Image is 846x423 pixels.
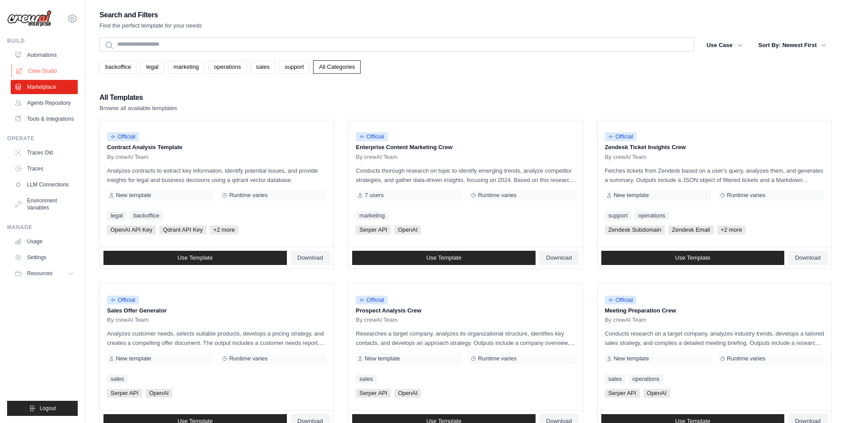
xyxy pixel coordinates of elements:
[605,389,640,398] span: Serper API
[365,192,384,199] span: 7 users
[788,251,828,265] a: Download
[178,254,213,261] span: Use Template
[7,135,78,142] div: Operate
[356,329,575,348] p: Researches a target company, analyzes its organizational structure, identifies key contacts, and ...
[356,316,397,324] span: By crewAI Team
[107,143,326,152] p: Contract Analysis Template
[605,211,631,220] a: support
[107,166,326,185] p: Analyzes contracts to extract key information, identify potential issues, and provide insights fo...
[11,194,78,215] a: Environment Variables
[394,389,421,398] span: OpenAI
[140,60,164,74] a: legal
[795,254,821,261] span: Download
[146,389,172,398] span: OpenAI
[478,355,516,362] span: Runtime varies
[11,80,78,94] a: Marketplace
[298,254,323,261] span: Download
[605,132,637,141] span: Official
[394,225,421,234] span: OpenAI
[159,225,207,234] span: Qdrant API Key
[11,48,78,62] a: Automations
[290,251,330,265] a: Download
[11,96,78,110] a: Agents Repository
[643,389,670,398] span: OpenAI
[614,355,649,362] span: New template
[356,211,388,220] a: marketing
[605,296,637,304] span: Official
[701,37,748,53] button: Use Case
[107,306,326,315] p: Sales Offer Generator
[7,224,78,231] div: Manage
[168,60,205,74] a: marketing
[629,375,663,383] a: operations
[675,254,710,261] span: Use Template
[356,296,388,304] span: Official
[605,306,824,315] p: Meeting Preparation Crew
[11,178,78,192] a: LLM Connections
[668,225,714,234] span: Zendesk Email
[107,154,149,161] span: By crewAI Team
[478,192,516,199] span: Runtime varies
[11,250,78,265] a: Settings
[99,104,177,113] p: Browse all available templates
[279,60,310,74] a: support
[356,132,388,141] span: Official
[107,211,126,220] a: legal
[7,401,78,416] button: Logout
[116,355,151,362] span: New template
[352,251,536,265] a: Use Template
[605,154,647,161] span: By crewAI Team
[605,375,625,383] a: sales
[539,251,579,265] a: Download
[11,266,78,281] button: Resources
[11,112,78,126] a: Tools & Integrations
[605,329,824,348] p: Conducts research on a target company, analyzes industry trends, develops a tailored sales strate...
[717,225,746,234] span: +2 more
[7,10,52,27] img: Logo
[753,37,832,53] button: Sort By: Newest First
[130,211,163,220] a: backoffice
[99,21,202,30] p: Find the perfect template for your needs
[356,166,575,185] p: Conducts thorough research on topic to identify emerging trends, analyze competitor strategies, a...
[727,355,766,362] span: Runtime varies
[107,375,127,383] a: sales
[116,192,151,199] span: New template
[107,296,139,304] span: Official
[727,192,766,199] span: Runtime varies
[107,316,149,324] span: By crewAI Team
[107,389,142,398] span: Serper API
[12,64,79,78] a: Crew Studio
[546,254,572,261] span: Download
[40,405,56,412] span: Logout
[99,60,137,74] a: backoffice
[356,225,391,234] span: Serper API
[635,211,669,220] a: operations
[356,306,575,315] p: Prospect Analysis Crew
[356,389,391,398] span: Serper API
[356,375,376,383] a: sales
[7,37,78,44] div: Build
[208,60,247,74] a: operations
[27,270,52,277] span: Resources
[365,355,400,362] span: New template
[601,251,785,265] a: Use Template
[605,316,647,324] span: By crewAI Team
[614,192,649,199] span: New template
[313,60,361,74] a: All Categories
[103,251,287,265] a: Use Template
[107,225,156,234] span: OpenAI API Key
[11,146,78,160] a: Traces Old
[605,166,824,185] p: Fetches tickets from Zendesk based on a user's query, analyzes them, and generates a summary. Out...
[11,162,78,176] a: Traces
[605,225,665,234] span: Zendesk Subdomain
[229,355,268,362] span: Runtime varies
[229,192,268,199] span: Runtime varies
[356,143,575,152] p: Enterprise Content Marketing Crew
[356,154,397,161] span: By crewAI Team
[99,91,177,104] h2: All Templates
[99,9,202,21] h2: Search and Filters
[107,132,139,141] span: Official
[605,143,824,152] p: Zendesk Ticket Insights Crew
[210,225,238,234] span: +2 more
[11,234,78,249] a: Usage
